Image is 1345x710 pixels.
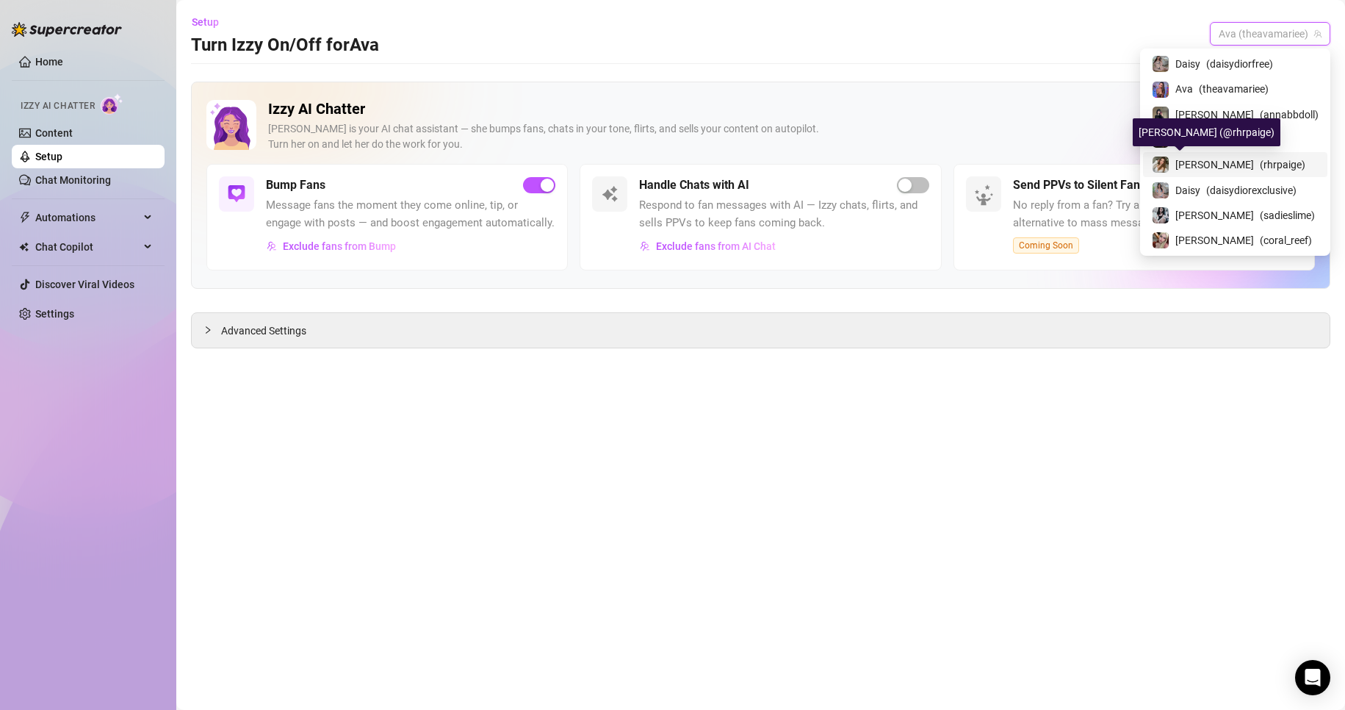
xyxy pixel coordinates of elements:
img: svg%3e [601,185,619,203]
span: collapsed [203,326,212,334]
img: Daisy [1153,182,1169,198]
img: Paige [1153,157,1169,173]
a: Home [35,56,63,68]
span: ( daisydiorexclusive ) [1206,182,1297,198]
span: ( coral_reef ) [1260,232,1312,248]
a: Chat Monitoring [35,174,111,186]
span: Coming Soon [1013,237,1079,254]
span: [PERSON_NAME] [1175,107,1254,123]
span: ( rhrpaige ) [1260,157,1305,173]
h3: Turn Izzy On/Off for Ava [191,34,379,57]
img: Izzy AI Chatter [206,100,256,150]
img: Ava [1153,82,1169,98]
h5: Send PPVs to Silent Fans [1013,176,1146,194]
img: Daisy [1153,56,1169,72]
span: [PERSON_NAME] [1175,157,1254,173]
div: Open Intercom Messenger [1295,660,1330,695]
img: Anna [1153,232,1169,248]
a: Discover Viral Videos [35,279,134,290]
img: logo-BBDzfeDw.svg [12,22,122,37]
span: [PERSON_NAME] [1175,207,1254,223]
span: Message fans the moment they come online, tip, or engage with posts — and boost engagement automa... [266,197,555,232]
button: Exclude fans from Bump [266,234,397,258]
span: [PERSON_NAME] [1175,232,1254,248]
span: thunderbolt [19,212,31,223]
span: Advanced Settings [221,323,306,339]
button: Setup [191,10,231,34]
img: silent-fans-ppv-o-N6Mmdf.svg [974,184,998,208]
span: Respond to fan messages with AI — Izzy chats, flirts, and sells PPVs to keep fans coming back. [639,197,928,232]
button: Exclude fans from AI Chat [639,234,776,258]
img: AI Chatter [101,93,123,115]
span: Exclude fans from AI Chat [656,240,776,252]
span: Daisy [1175,56,1200,72]
span: Setup [192,16,219,28]
span: Ava (theavamariee) [1219,23,1321,45]
span: ( theavamariee ) [1199,81,1269,97]
img: svg%3e [228,185,245,203]
img: svg%3e [640,241,650,251]
span: Daisy [1175,182,1200,198]
img: Chat Copilot [19,242,29,252]
img: Sadie [1153,207,1169,223]
span: Chat Copilot [35,235,140,259]
div: [PERSON_NAME] is your AI chat assistant — she bumps fans, chats in your tone, flirts, and sells y... [268,121,1269,152]
span: ( annabbdoll ) [1260,107,1319,123]
span: team [1313,29,1322,38]
span: ( sadieslime ) [1260,207,1315,223]
span: No reply from a fan? Try a smart, personal PPV — a better alternative to mass messages. [1013,197,1302,232]
div: [PERSON_NAME] (@rhrpaige) [1133,118,1280,146]
a: Settings [35,308,74,320]
h2: Izzy AI Chatter [268,100,1269,118]
div: collapsed [203,322,221,338]
img: svg%3e [267,241,277,251]
span: Ava [1175,81,1193,97]
a: Setup [35,151,62,162]
span: Izzy AI Chatter [21,99,95,113]
h5: Bump Fans [266,176,325,194]
h5: Handle Chats with AI [639,176,749,194]
a: Content [35,127,73,139]
img: Anna [1153,107,1169,123]
span: Automations [35,206,140,229]
span: ( daisydiorfree ) [1206,56,1273,72]
span: Exclude fans from Bump [283,240,396,252]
